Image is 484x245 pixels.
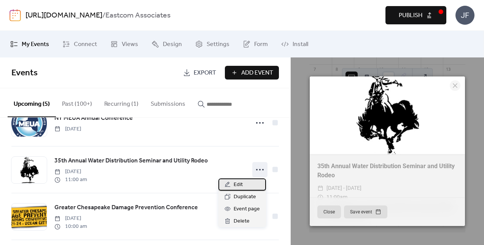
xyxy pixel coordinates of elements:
[234,180,243,189] span: Edit
[8,88,56,117] button: Upcoming (5)
[54,203,198,213] a: Greater Chesapeake Damage Prevention Conference
[241,68,273,78] span: Add Event
[54,203,198,212] span: Greater Chesapeake Damage Prevention Conference
[54,176,87,184] span: 11:00 am
[237,34,274,54] a: Form
[177,66,222,80] a: Export
[225,66,279,80] button: Add Event
[54,125,81,133] span: [DATE]
[98,88,145,116] button: Recurring (1)
[54,215,87,223] span: [DATE]
[54,156,208,166] a: 35th Annual Water Distribution Seminar and Utility Rodeo
[74,40,97,49] span: Connect
[146,34,188,54] a: Design
[22,40,49,49] span: My Events
[54,223,87,231] span: 10:00 am
[189,34,235,54] a: Settings
[25,8,102,23] a: [URL][DOMAIN_NAME]
[57,34,103,54] a: Connect
[326,193,347,202] span: 11:00am
[234,217,250,226] span: Delete
[293,40,308,49] span: Install
[254,40,268,49] span: Form
[122,40,138,49] span: Views
[399,11,422,20] span: Publish
[275,34,314,54] a: Install
[317,184,323,193] div: ​
[385,6,446,24] button: Publish
[145,88,191,116] button: Submissions
[105,8,170,23] b: Eastcom Associates
[317,205,341,218] button: Close
[11,65,38,81] span: Events
[5,34,55,54] a: My Events
[317,193,323,202] div: ​
[455,6,474,25] div: JF
[344,205,387,218] button: Save event
[54,168,87,176] span: [DATE]
[326,184,361,193] span: [DATE] - [DATE]
[54,113,133,123] a: NY MEUA Annual Conference
[317,162,455,179] a: 35th Annual Water Distribution Seminar and Utility Rodeo
[207,40,229,49] span: Settings
[54,114,133,123] span: NY MEUA Annual Conference
[234,192,256,202] span: Duplicate
[163,40,182,49] span: Design
[56,88,98,116] button: Past (100+)
[102,8,105,23] b: /
[234,205,260,214] span: Event page
[10,9,21,21] img: logo
[105,34,144,54] a: Views
[194,68,216,78] span: Export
